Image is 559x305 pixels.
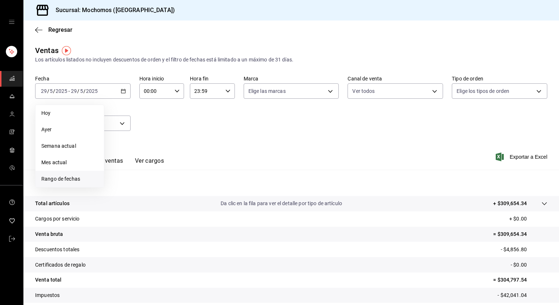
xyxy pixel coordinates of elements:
[35,291,60,299] p: Impuestos
[50,6,175,15] h3: Sucursal: Mochomos ([GEOGRAPHIC_DATA])
[35,178,547,187] p: Resumen
[498,291,547,299] p: - $42,041.04
[62,46,71,55] img: Tooltip marker
[94,157,123,170] button: Ver ventas
[71,88,77,94] input: --
[47,157,164,170] div: navigation tabs
[77,88,79,94] span: /
[55,88,68,94] input: ----
[83,88,86,94] span: /
[41,142,98,150] span: Semana actual
[190,76,235,81] label: Hora fin
[86,88,98,94] input: ----
[9,19,15,25] button: open drawer
[35,215,80,223] p: Cargos por servicio
[221,200,342,207] p: Da clic en la fila para ver el detalle por tipo de artículo
[41,88,47,94] input: --
[135,157,164,170] button: Ver cargos
[68,88,70,94] span: -
[47,88,49,94] span: /
[139,76,184,81] label: Hora inicio
[493,230,547,238] p: = $309,654.34
[348,76,443,81] label: Canal de venta
[41,126,98,133] span: Ayer
[80,88,83,94] input: --
[509,215,547,223] p: + $0.00
[48,26,72,33] span: Regresar
[53,88,55,94] span: /
[49,88,53,94] input: --
[41,159,98,166] span: Mes actual
[497,152,547,161] button: Exportar a Excel
[501,246,547,253] p: - $4,856.80
[457,87,509,95] span: Elige los tipos de orden
[244,76,339,81] label: Marca
[35,76,131,81] label: Fecha
[35,261,86,269] p: Certificados de regalo
[35,230,63,238] p: Venta bruta
[511,261,547,269] p: - $0.00
[35,45,59,56] div: Ventas
[35,276,61,284] p: Venta total
[452,76,547,81] label: Tipo de orden
[493,276,547,284] p: = $304,797.54
[35,200,70,207] p: Total artículos
[41,175,98,183] span: Rango de fechas
[35,56,547,64] div: Los artículos listados no incluyen descuentos de orden y el filtro de fechas está limitado a un m...
[352,87,375,95] span: Ver todos
[493,200,527,207] p: + $309,654.34
[35,246,79,253] p: Descuentos totales
[41,109,98,117] span: Hoy
[248,87,286,95] span: Elige las marcas
[35,26,72,33] button: Regresar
